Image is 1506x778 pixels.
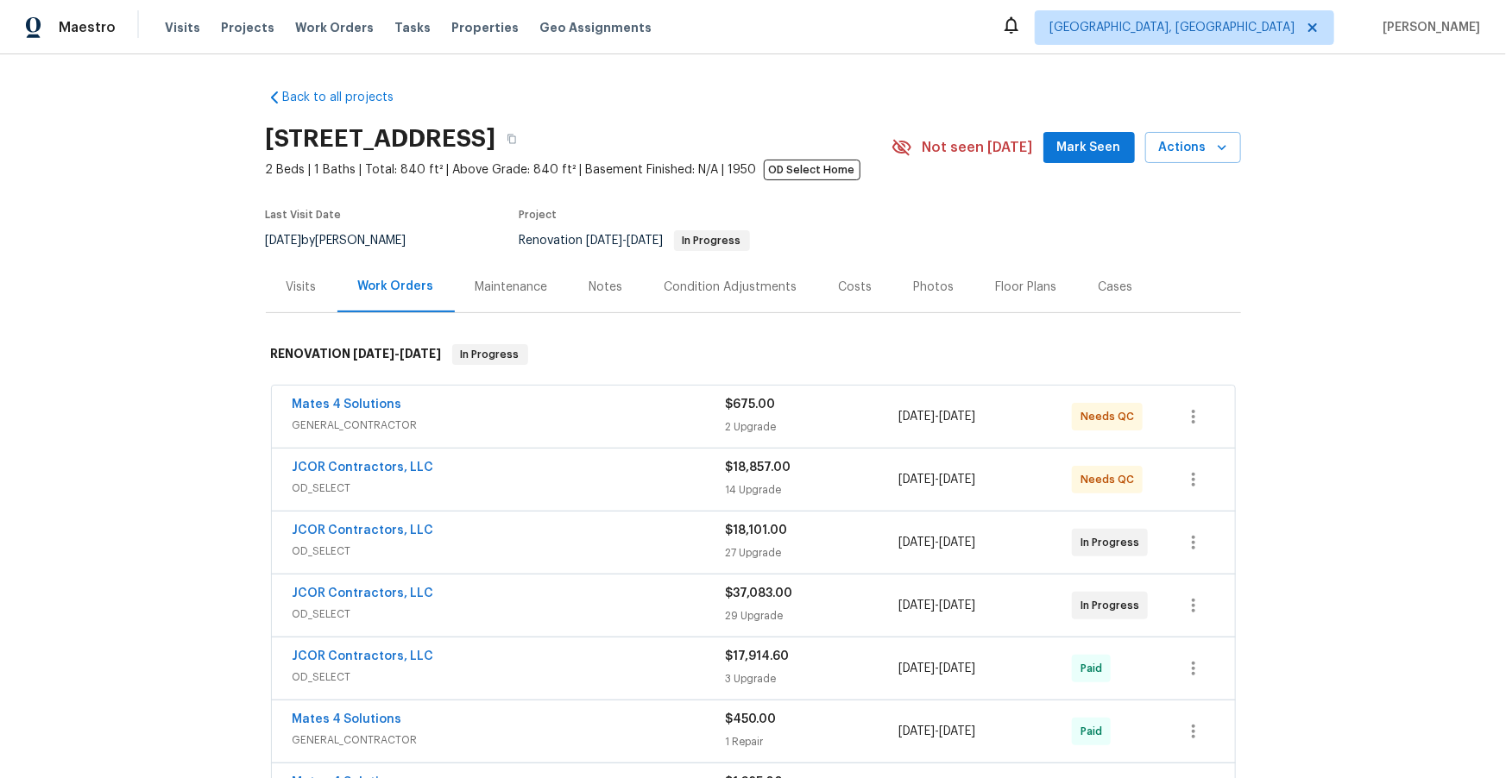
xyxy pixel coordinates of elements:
h2: [STREET_ADDRESS] [266,130,496,147]
span: [DATE] [627,235,664,247]
span: Last Visit Date [266,210,342,220]
div: Condition Adjustments [665,279,797,296]
span: Projects [221,19,274,36]
span: Maestro [59,19,116,36]
span: GENERAL_CONTRACTOR [293,417,726,434]
div: RENOVATION [DATE]-[DATE]In Progress [266,327,1241,382]
span: Visits [165,19,200,36]
span: [DATE] [898,599,935,612]
span: [PERSON_NAME] [1376,19,1480,36]
span: 2 Beds | 1 Baths | Total: 840 ft² | Above Grade: 840 ft² | Basement Finished: N/A | 1950 [266,161,892,179]
a: JCOR Contractors, LLC [293,587,434,599]
h6: RENOVATION [271,344,442,365]
span: Geo Assignments [539,19,652,36]
span: [DATE] [898,725,935,737]
span: [DATE] [939,662,975,674]
span: [DATE] [587,235,623,247]
div: Visits [287,279,317,296]
span: - [898,408,975,425]
button: Actions [1145,132,1241,164]
span: [DATE] [898,536,935,549]
span: $18,101.00 [726,524,788,536]
span: In Progress [454,346,526,363]
span: - [354,348,442,360]
span: Paid [1081,723,1109,740]
span: $675.00 [726,398,776,411]
a: Mates 4 Solutions [293,398,402,411]
div: Costs [839,279,873,296]
span: OD Select Home [764,160,860,180]
div: 1 Repair [726,733,899,750]
span: $37,083.00 [726,587,793,599]
span: [DATE] [266,235,302,247]
a: Mates 4 Solutions [293,713,402,725]
span: [DATE] [400,348,442,360]
a: Back to all projects [266,89,432,106]
div: 3 Upgrade [726,670,899,687]
span: In Progress [1081,534,1146,551]
span: - [587,235,664,247]
span: $18,857.00 [726,461,791,474]
div: 29 Upgrade [726,607,899,624]
span: [DATE] [898,662,935,674]
div: Maintenance [476,279,548,296]
div: 2 Upgrade [726,418,899,436]
span: Not seen [DATE] [923,139,1033,156]
span: GENERAL_CONTRACTOR [293,731,726,749]
span: [DATE] [939,411,975,423]
span: $450.00 [726,713,777,725]
span: Mark Seen [1057,137,1121,159]
div: Work Orders [358,278,434,295]
span: Paid [1081,660,1109,677]
div: 27 Upgrade [726,544,899,562]
span: [DATE] [354,348,395,360]
span: [DATE] [939,536,975,549]
span: - [898,471,975,488]
span: - [898,723,975,740]
a: JCOR Contractors, LLC [293,650,434,662]
button: Copy Address [496,123,527,154]
a: JCOR Contractors, LLC [293,461,434,474]
span: [GEOGRAPHIC_DATA], [GEOGRAPHIC_DATA] [1049,19,1295,36]
div: Photos [914,279,955,296]
span: OD_SELECT [293,480,726,497]
span: In Progress [676,235,748,246]
span: Needs QC [1081,471,1141,488]
span: Properties [451,19,519,36]
span: OD_SELECT [293,668,726,686]
span: Work Orders [295,19,374,36]
span: Project [520,210,558,220]
span: $17,914.60 [726,650,790,662]
div: Notes [589,279,623,296]
span: Needs QC [1081,408,1141,425]
span: OD_SELECT [293,543,726,560]
span: - [898,597,975,614]
div: 14 Upgrade [726,481,899,499]
span: Renovation [520,235,750,247]
span: Actions [1159,137,1227,159]
span: [DATE] [939,599,975,612]
span: [DATE] [898,411,935,423]
span: [DATE] [939,474,975,486]
span: - [898,534,975,551]
span: [DATE] [939,725,975,737]
button: Mark Seen [1043,132,1135,164]
span: - [898,660,975,677]
span: OD_SELECT [293,605,726,623]
span: In Progress [1081,597,1146,614]
span: [DATE] [898,474,935,486]
span: Tasks [394,22,431,34]
div: Floor Plans [996,279,1057,296]
a: JCOR Contractors, LLC [293,524,434,536]
div: Cases [1099,279,1133,296]
div: by [PERSON_NAME] [266,230,427,251]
